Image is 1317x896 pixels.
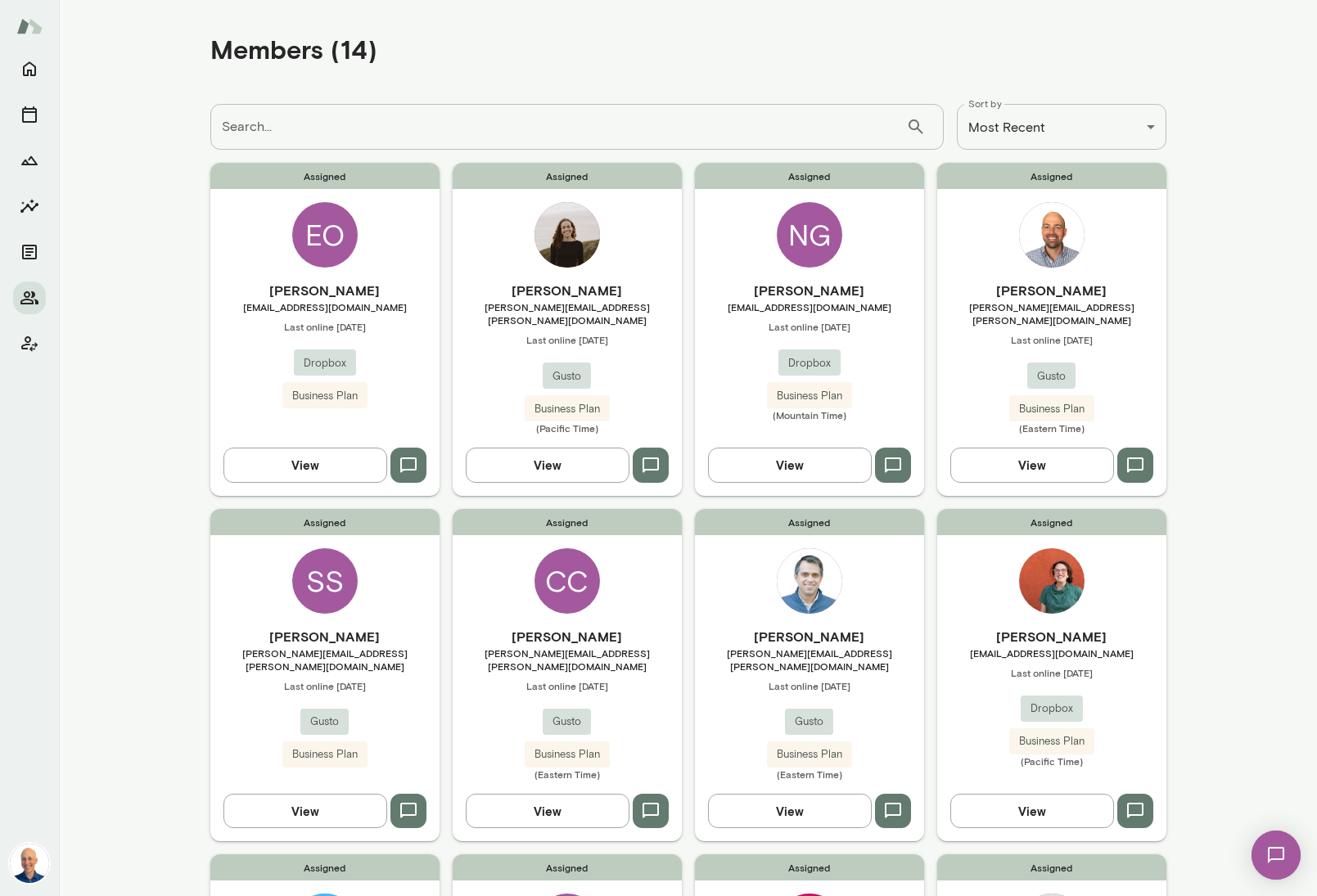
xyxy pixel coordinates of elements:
span: Assigned [453,854,682,880]
span: Last online [DATE] [210,679,440,692]
img: Mark Lazen [10,844,49,883]
span: Assigned [695,854,924,880]
span: Last online [DATE] [695,320,924,333]
span: Assigned [210,854,440,880]
button: Members [13,281,46,314]
h6: [PERSON_NAME] [453,627,682,646]
span: Assigned [210,509,440,535]
div: CC [534,548,600,614]
h4: Members (14) [210,34,377,65]
button: View [223,448,387,482]
div: Most Recent [957,104,1166,150]
span: Assigned [695,163,924,189]
h6: [PERSON_NAME] [937,627,1166,646]
span: [PERSON_NAME][EMAIL_ADDRESS][PERSON_NAME][DOMAIN_NAME] [453,646,682,673]
span: (Mountain Time) [695,408,924,421]
button: View [708,794,872,828]
span: Last online [DATE] [937,333,1166,346]
button: View [708,448,872,482]
button: Sessions [13,98,46,131]
h6: [PERSON_NAME] [695,627,924,646]
span: Business Plan [525,401,610,417]
label: Sort by [968,97,1002,110]
span: (Eastern Time) [937,421,1166,434]
span: Gusto [543,714,591,730]
div: EO [292,202,358,268]
button: Insights [13,190,46,223]
span: Business Plan [282,746,368,763]
span: Assigned [453,509,682,535]
span: Business Plan [1009,733,1094,750]
span: Business Plan [767,746,852,763]
span: (Pacific Time) [937,754,1166,768]
h6: [PERSON_NAME] [210,281,440,300]
span: Dropbox [1021,700,1083,717]
span: (Eastern Time) [453,768,682,781]
button: View [466,448,629,482]
div: SS [292,548,358,614]
span: Last online [DATE] [453,333,682,346]
button: View [223,794,387,828]
img: Eric Jester [777,548,842,614]
span: (Pacific Time) [453,421,682,434]
span: Assigned [453,163,682,189]
button: View [950,448,1114,482]
h6: [PERSON_NAME] [453,281,682,300]
span: Last online [DATE] [210,320,440,333]
span: Gusto [300,714,349,730]
h6: [PERSON_NAME] [937,281,1166,300]
button: Growth Plan [13,144,46,177]
span: Gusto [785,714,833,730]
span: Last online [DATE] [937,666,1166,679]
span: [PERSON_NAME][EMAIL_ADDRESS][PERSON_NAME][DOMAIN_NAME] [210,646,440,673]
span: Business Plan [525,746,610,763]
button: View [950,794,1114,828]
img: Mento [16,11,43,42]
span: Business Plan [1009,401,1094,417]
span: Assigned [937,163,1166,189]
span: [EMAIL_ADDRESS][DOMAIN_NAME] [210,300,440,313]
span: Assigned [210,163,440,189]
span: Business Plan [282,388,368,404]
span: (Eastern Time) [695,768,924,781]
span: Assigned [695,509,924,535]
button: View [466,794,629,828]
div: NG [777,202,842,268]
span: Assigned [937,509,1166,535]
span: Business Plan [767,388,852,404]
img: Travis Anderson [1019,202,1085,268]
button: Home [13,52,46,85]
span: Dropbox [294,355,356,371]
span: Gusto [543,368,591,385]
span: Last online [DATE] [453,679,682,692]
span: Dropbox [778,355,841,371]
button: Documents [13,236,46,268]
img: Sarah Gurman [1019,548,1085,614]
img: Sarah Jacobson [534,202,600,268]
span: Gusto [1027,368,1076,385]
span: [EMAIL_ADDRESS][DOMAIN_NAME] [695,300,924,313]
span: [PERSON_NAME][EMAIL_ADDRESS][PERSON_NAME][DOMAIN_NAME] [453,300,682,326]
span: Assigned [937,854,1166,880]
button: Client app [13,327,46,360]
h6: [PERSON_NAME] [210,627,440,646]
span: Last online [DATE] [695,679,924,692]
span: [EMAIL_ADDRESS][DOMAIN_NAME] [937,646,1166,660]
span: [PERSON_NAME][EMAIL_ADDRESS][PERSON_NAME][DOMAIN_NAME] [695,646,924,673]
h6: [PERSON_NAME] [695,281,924,300]
span: [PERSON_NAME][EMAIL_ADDRESS][PERSON_NAME][DOMAIN_NAME] [937,300,1166,326]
